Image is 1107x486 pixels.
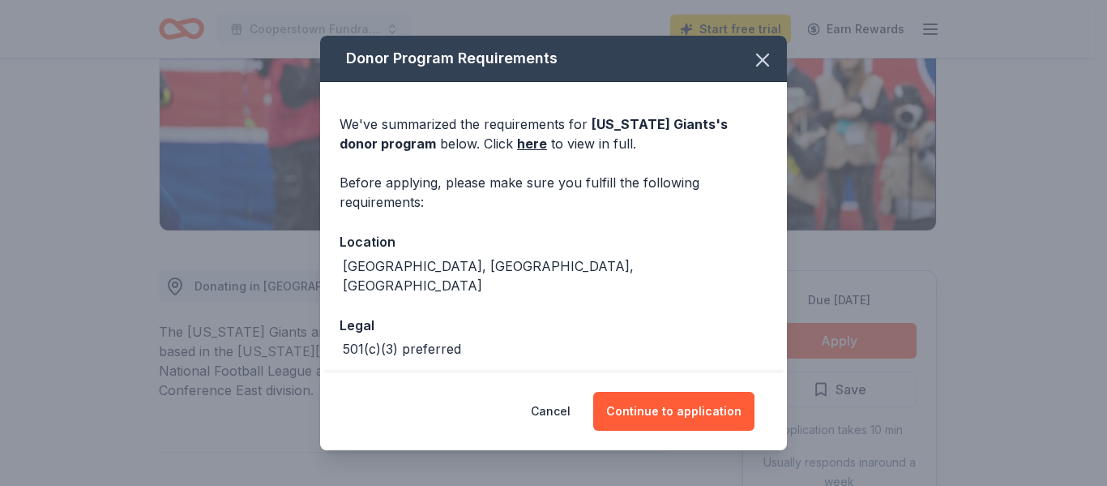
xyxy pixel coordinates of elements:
[593,392,754,431] button: Continue to application
[343,339,461,359] div: 501(c)(3) preferred
[531,392,571,431] button: Cancel
[343,256,767,295] div: [GEOGRAPHIC_DATA], [GEOGRAPHIC_DATA], [GEOGRAPHIC_DATA]
[340,231,767,252] div: Location
[340,315,767,336] div: Legal
[517,134,547,153] a: here
[340,173,767,212] div: Before applying, please make sure you fulfill the following requirements:
[320,36,787,82] div: Donor Program Requirements
[340,114,767,153] div: We've summarized the requirements for below. Click to view in full.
